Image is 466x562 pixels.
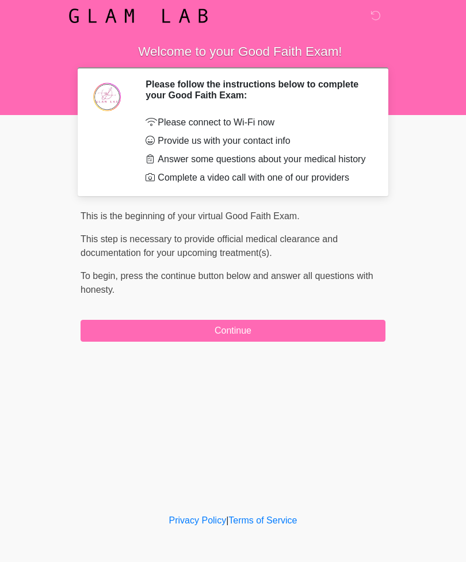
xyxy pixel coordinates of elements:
button: Continue [81,320,385,342]
li: Provide us with your contact info [146,134,368,148]
h1: ‎ ‎ ‎ ‎ Welcome to your Good Faith Exam! [72,41,394,63]
span: This step is necessary to provide official medical clearance and documentation for your upcoming ... [81,234,338,258]
li: Complete a video call with one of our providers [146,171,368,185]
a: | [226,515,228,525]
h2: Please follow the instructions below to complete your Good Faith Exam: [146,79,368,101]
img: Glam Lab Logo [69,9,208,23]
img: Agent Avatar [89,79,124,113]
span: To begin, ﻿﻿﻿﻿﻿﻿press the continue button below and answer all questions with honesty. [81,271,373,295]
span: This is the beginning of your virtual Good Faith Exam. [81,211,300,221]
li: Please connect to Wi-Fi now [146,116,368,129]
a: Privacy Policy [169,515,227,525]
a: Terms of Service [228,515,297,525]
li: Answer some questions about your medical history [146,152,368,166]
